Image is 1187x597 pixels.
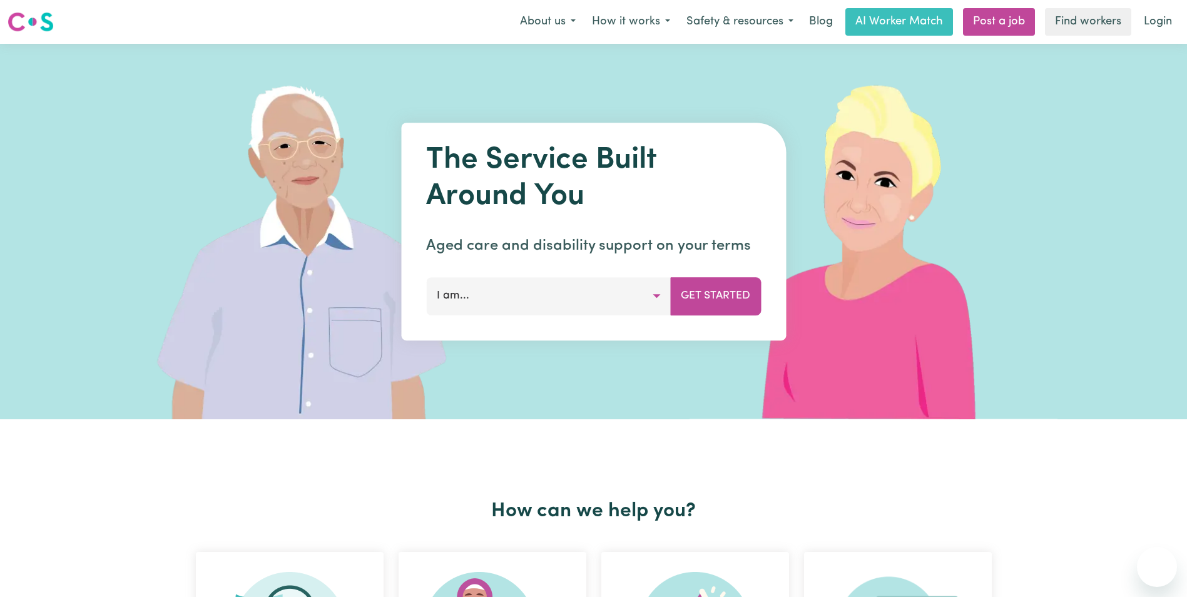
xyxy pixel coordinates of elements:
[584,9,678,35] button: How it works
[963,8,1035,36] a: Post a job
[8,11,54,33] img: Careseekers logo
[845,8,953,36] a: AI Worker Match
[1137,547,1177,587] iframe: Button to launch messaging window
[670,277,761,315] button: Get Started
[426,143,761,215] h1: The Service Built Around You
[1136,8,1179,36] a: Login
[1045,8,1131,36] a: Find workers
[188,499,999,523] h2: How can we help you?
[426,277,671,315] button: I am...
[426,235,761,257] p: Aged care and disability support on your terms
[802,8,840,36] a: Blog
[8,8,54,36] a: Careseekers logo
[678,9,802,35] button: Safety & resources
[512,9,584,35] button: About us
